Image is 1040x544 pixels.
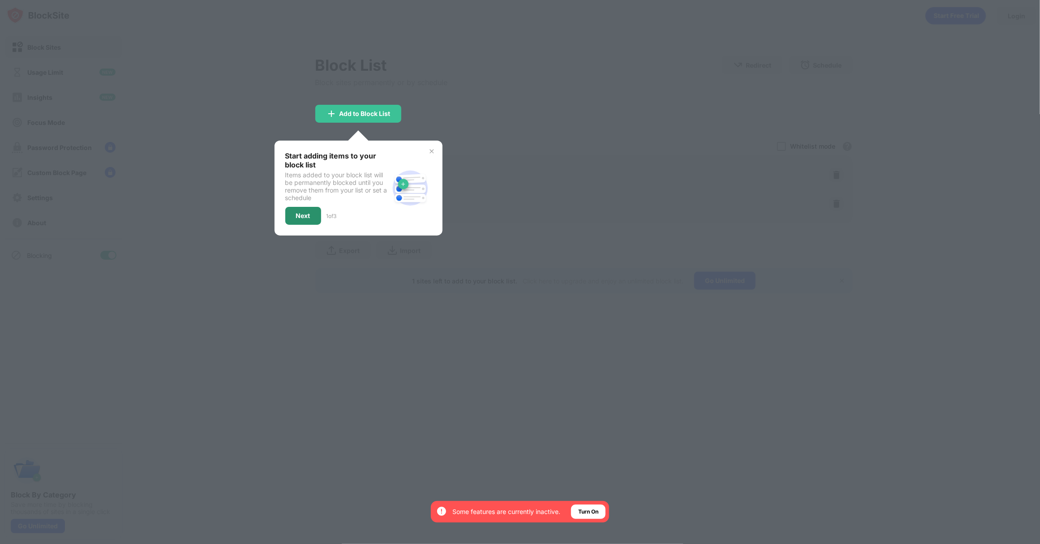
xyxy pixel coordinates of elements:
[578,507,598,516] div: Turn On
[452,507,560,516] div: Some features are currently inactive.
[436,506,447,517] img: error-circle-white.svg
[285,151,389,169] div: Start adding items to your block list
[428,148,435,155] img: x-button.svg
[296,212,310,219] div: Next
[389,167,432,210] img: block-site.svg
[285,171,389,201] div: Items added to your block list will be permanently blocked until you remove them from your list o...
[327,213,337,219] div: 1 of 3
[340,110,391,117] div: Add to Block List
